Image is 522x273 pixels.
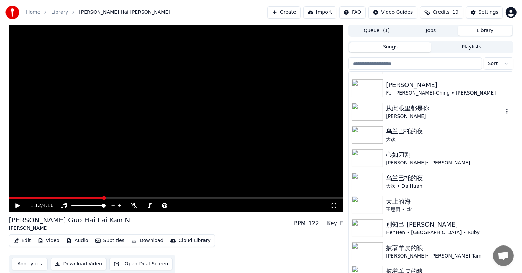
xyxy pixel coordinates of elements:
div: HenHen • [GEOGRAPHIC_DATA] • Ruby [386,229,510,236]
button: Subtitles [92,236,127,245]
span: 1:12 [30,202,41,209]
span: ( 1 ) [383,27,390,34]
div: 王思雨 • ck [386,206,510,213]
div: [PERSON_NAME] [386,113,503,120]
button: Edit [11,236,34,245]
div: Cloud Library [179,237,211,244]
div: 心如刀割 [386,150,510,160]
button: Download [129,236,166,245]
button: Settings [466,6,503,19]
nav: breadcrumb [26,9,170,16]
button: Import [303,6,336,19]
div: 大欢 [386,136,510,143]
div: BPM [294,219,306,228]
span: [PERSON_NAME] Hai [PERSON_NAME] [79,9,170,16]
div: [PERSON_NAME] Guo Hai Lai Kan Ni [9,215,132,225]
div: Settings [479,9,498,16]
div: 天上的海 [386,197,510,206]
button: Download Video [51,258,107,270]
a: Home [26,9,40,16]
button: Jobs [404,26,458,36]
div: 122 [309,219,319,228]
button: Queue [349,26,404,36]
button: Library [458,26,512,36]
button: Audio [64,236,91,245]
button: Playlists [431,42,512,52]
div: F [340,219,343,228]
div: / [30,202,47,209]
div: 大欢 • Da Huan [386,183,510,190]
span: Sort [488,60,498,67]
div: [PERSON_NAME]• [PERSON_NAME] Tam [386,253,510,260]
button: Credits19 [420,6,463,19]
div: 从此眼里都是你 [386,103,503,113]
div: 別知己 [PERSON_NAME] [386,220,510,229]
span: Credits [433,9,449,16]
div: [PERSON_NAME] [9,225,132,232]
div: 乌兰巴托的夜 [386,173,510,183]
button: Video [35,236,62,245]
div: Key [327,219,337,228]
button: Create [267,6,301,19]
div: [PERSON_NAME] [386,80,510,90]
button: Add Lyrics [12,258,48,270]
span: 4:16 [43,202,53,209]
button: Open Dual Screen [109,258,173,270]
div: 披著羊皮的狼 [386,243,510,253]
div: Fei [PERSON_NAME]-Ching • [PERSON_NAME] [386,90,510,97]
div: Open chat [493,245,514,266]
div: 乌兰巴托的夜 [386,127,510,136]
button: FAQ [339,6,366,19]
span: 19 [453,9,459,16]
button: Songs [349,42,431,52]
a: Library [51,9,68,16]
img: youka [5,6,19,19]
button: Video Guides [368,6,417,19]
div: [PERSON_NAME]• [PERSON_NAME] [386,160,510,166]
